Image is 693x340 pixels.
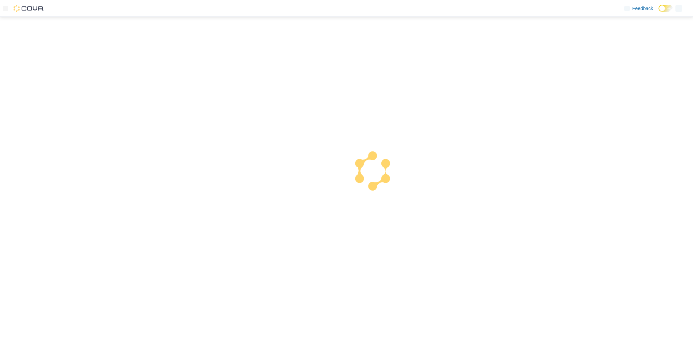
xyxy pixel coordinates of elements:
[658,5,673,12] input: Dark Mode
[632,5,653,12] span: Feedback
[346,146,397,197] img: cova-loader
[622,2,656,15] a: Feedback
[14,5,44,12] img: Cova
